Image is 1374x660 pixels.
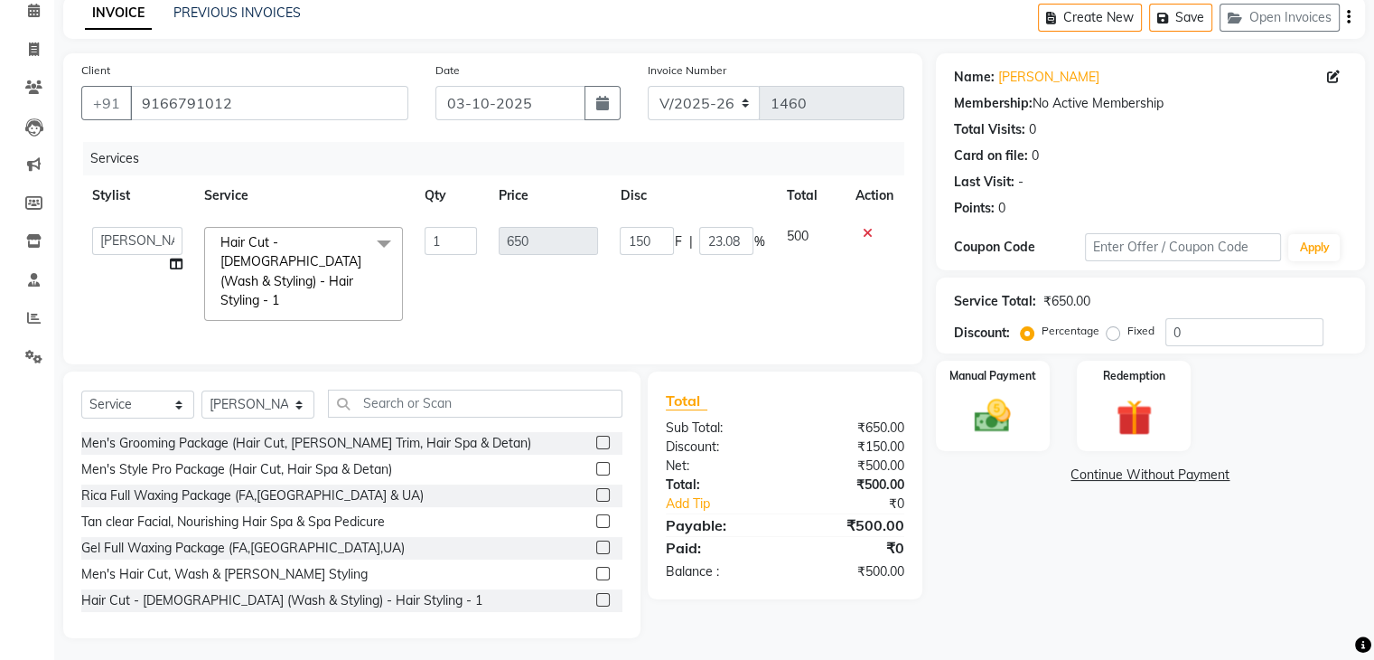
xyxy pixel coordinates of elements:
[81,62,110,79] label: Client
[954,199,995,218] div: Points:
[652,537,785,559] div: Paid:
[652,495,807,514] a: Add Tip
[1029,120,1036,139] div: 0
[998,199,1005,218] div: 0
[1085,233,1282,261] input: Enter Offer / Coupon Code
[954,94,1347,113] div: No Active Membership
[1103,368,1165,384] label: Redemption
[1043,292,1090,311] div: ₹650.00
[845,175,904,216] th: Action
[652,562,785,581] div: Balance :
[1042,323,1099,339] label: Percentage
[753,232,764,251] span: %
[1220,4,1340,32] button: Open Invoices
[666,391,707,410] span: Total
[414,175,488,216] th: Qty
[688,232,692,251] span: |
[998,68,1099,87] a: [PERSON_NAME]
[785,419,918,438] div: ₹650.00
[1288,234,1340,261] button: Apply
[652,476,785,495] div: Total:
[652,514,785,536] div: Payable:
[1105,395,1164,440] img: _gift.svg
[939,466,1361,485] a: Continue Without Payment
[949,368,1036,384] label: Manual Payment
[674,232,681,251] span: F
[279,292,287,308] a: x
[81,486,424,505] div: Rica Full Waxing Package (FA,[GEOGRAPHIC_DATA] & UA)
[775,175,844,216] th: Total
[81,460,392,479] div: Men's Style Pro Package (Hair Cut, Hair Spa & Detan)
[220,234,361,308] span: Hair Cut - [DEMOGRAPHIC_DATA] (Wash & Styling) - Hair Styling - 1
[488,175,609,216] th: Price
[963,395,1022,437] img: _cash.svg
[954,324,1010,343] div: Discount:
[648,62,726,79] label: Invoice Number
[785,537,918,559] div: ₹0
[954,173,1014,192] div: Last Visit:
[173,5,301,21] a: PREVIOUS INVOICES
[609,175,775,216] th: Disc
[785,457,918,476] div: ₹500.00
[328,390,622,418] input: Search or Scan
[130,86,408,120] input: Search by Name/Mobile/Email/Code
[954,146,1028,165] div: Card on file:
[954,238,1085,257] div: Coupon Code
[1149,4,1212,32] button: Save
[785,562,918,581] div: ₹500.00
[785,438,918,457] div: ₹150.00
[81,539,405,558] div: Gel Full Waxing Package (FA,[GEOGRAPHIC_DATA],UA)
[954,68,995,87] div: Name:
[1127,323,1154,339] label: Fixed
[193,175,414,216] th: Service
[81,86,132,120] button: +91
[435,62,460,79] label: Date
[1038,4,1142,32] button: Create New
[1018,173,1023,192] div: -
[1032,146,1039,165] div: 0
[81,513,385,532] div: Tan clear Facial, Nourishing Hair Spa & Spa Pedicure
[652,419,785,438] div: Sub Total:
[807,495,917,514] div: ₹0
[786,228,808,244] span: 500
[81,175,193,216] th: Stylist
[83,142,918,175] div: Services
[954,292,1036,311] div: Service Total:
[81,591,482,610] div: Hair Cut - [DEMOGRAPHIC_DATA] (Wash & Styling) - Hair Styling - 1
[785,476,918,495] div: ₹500.00
[81,565,368,584] div: Men's Hair Cut, Wash & [PERSON_NAME] Styling
[785,514,918,536] div: ₹500.00
[81,434,531,453] div: Men's Grooming Package (Hair Cut, [PERSON_NAME] Trim, Hair Spa & Detan)
[954,120,1025,139] div: Total Visits:
[652,438,785,457] div: Discount:
[954,94,1033,113] div: Membership:
[652,457,785,476] div: Net:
